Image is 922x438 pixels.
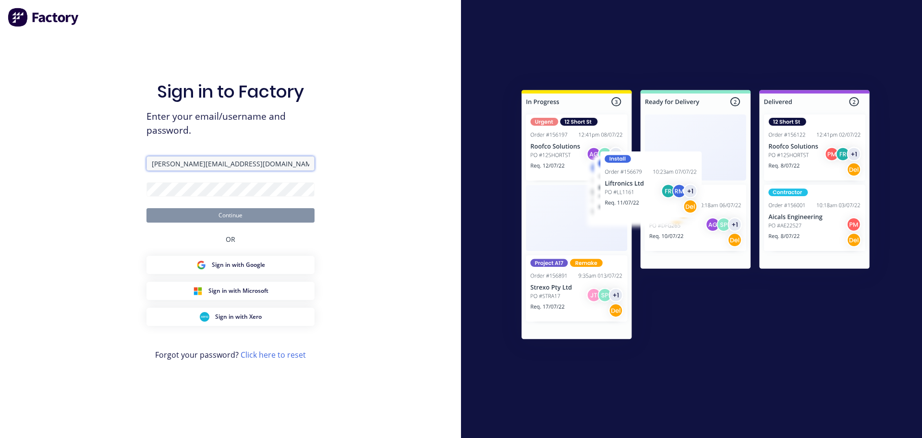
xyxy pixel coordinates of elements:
img: Xero Sign in [200,312,209,322]
img: Sign in [500,71,891,362]
button: Xero Sign inSign in with Xero [146,308,315,326]
img: Factory [8,8,80,27]
img: Microsoft Sign in [193,286,203,296]
button: Google Sign inSign in with Google [146,256,315,274]
img: Google Sign in [196,260,206,270]
span: Sign in with Xero [215,313,262,321]
h1: Sign in to Factory [157,81,304,102]
button: Microsoft Sign inSign in with Microsoft [146,282,315,300]
input: Email/Username [146,156,315,171]
span: Forgot your password? [155,349,306,361]
button: Continue [146,208,315,223]
span: Enter your email/username and password. [146,110,315,138]
a: Click here to reset [241,350,306,360]
span: Sign in with Google [212,261,265,269]
span: Sign in with Microsoft [208,287,268,295]
div: OR [226,223,235,256]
